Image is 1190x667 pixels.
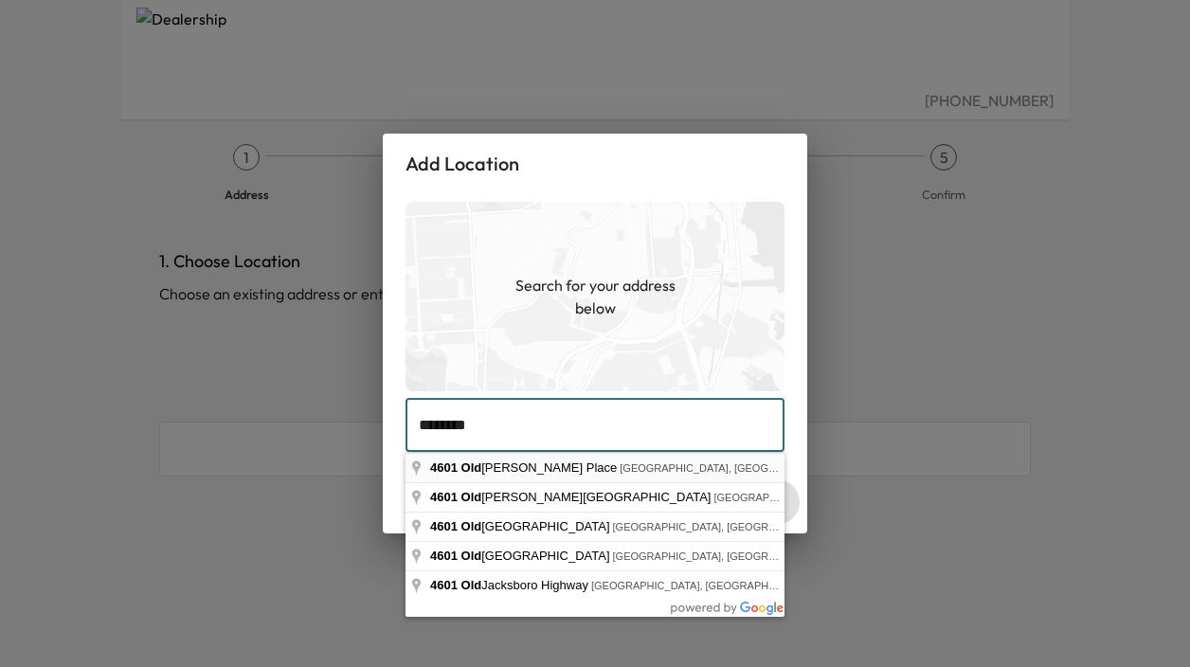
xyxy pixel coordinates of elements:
h2: Add Location [383,134,807,194]
span: Old [461,460,482,475]
span: [GEOGRAPHIC_DATA], [GEOGRAPHIC_DATA], [GEOGRAPHIC_DATA] [591,580,929,591]
span: 4601 [430,519,458,533]
span: [GEOGRAPHIC_DATA] [430,519,613,533]
span: [GEOGRAPHIC_DATA] [430,549,613,563]
span: Jacksboro Highway [430,578,591,592]
span: [GEOGRAPHIC_DATA], [GEOGRAPHIC_DATA], [GEOGRAPHIC_DATA] [620,462,957,474]
span: 4601 [430,460,458,475]
span: 4601 [430,578,458,592]
span: Old [461,549,482,563]
h1: Search for your address below [500,274,690,319]
img: empty-map-CL6vilOE.png [406,202,784,391]
span: 4601 [430,549,458,563]
span: [PERSON_NAME] Place [430,460,620,475]
span: [GEOGRAPHIC_DATA], [GEOGRAPHIC_DATA], [GEOGRAPHIC_DATA] [613,521,950,532]
span: 4601 [430,490,458,504]
span: [GEOGRAPHIC_DATA], [GEOGRAPHIC_DATA], [GEOGRAPHIC_DATA] [713,492,1051,503]
span: Old [461,578,482,592]
span: Old [461,519,482,533]
span: [PERSON_NAME][GEOGRAPHIC_DATA] [430,490,713,504]
span: Old [461,490,482,504]
span: [GEOGRAPHIC_DATA], [GEOGRAPHIC_DATA], [GEOGRAPHIC_DATA] [613,550,950,562]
